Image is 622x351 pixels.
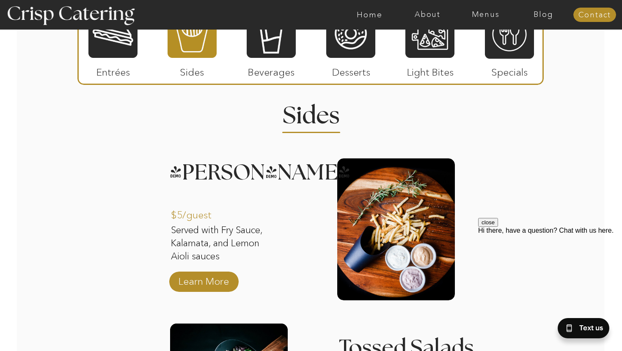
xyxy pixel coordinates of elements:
[457,11,515,19] a: Menus
[478,218,622,319] iframe: podium webchat widget prompt
[243,58,299,82] p: Beverages
[341,11,399,19] a: Home
[323,58,379,82] p: Desserts
[537,309,622,351] iframe: podium webchat widget bubble
[399,11,457,19] a: About
[176,267,232,291] a: Learn More
[402,58,458,82] p: Light Bites
[481,58,537,82] p: Specials
[171,224,280,264] p: Served with Fry Sauce, Kalamata, and Lemon Aioli sauces
[85,58,141,82] p: Entrées
[270,104,352,120] h2: Sides
[169,162,325,172] h3: [PERSON_NAME]
[515,11,572,19] a: Blog
[164,58,220,82] p: Sides
[171,201,227,225] p: $5/guest
[573,11,616,19] a: Contact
